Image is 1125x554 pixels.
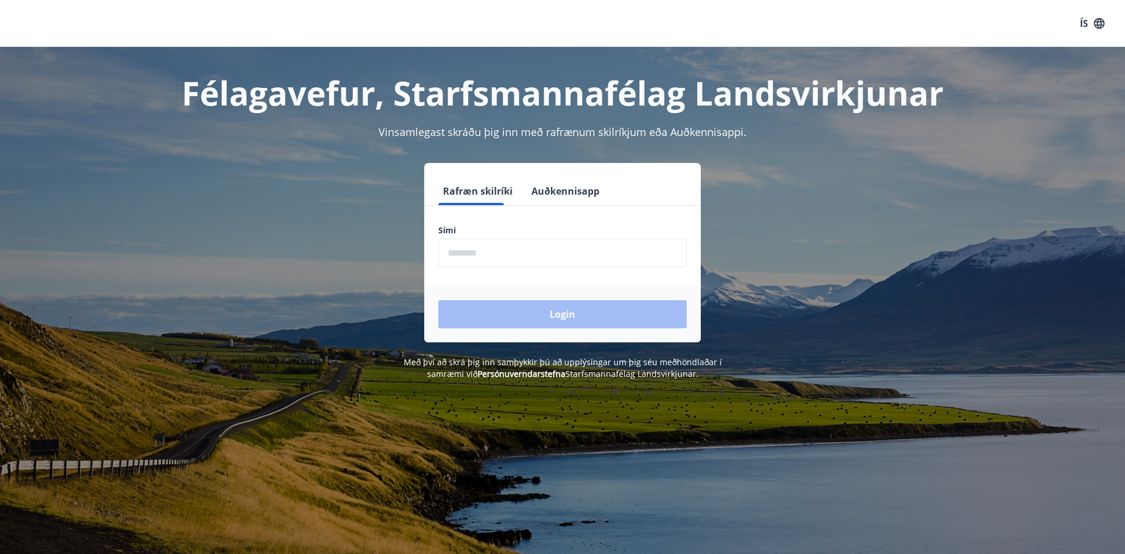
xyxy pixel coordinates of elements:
label: Sími [438,225,687,236]
span: Vinsamlegast skráðu þig inn með rafrænum skilríkjum eða Auðkennisappi. [379,125,746,139]
button: ÍS [1073,13,1111,34]
button: Rafræn skilríki [438,177,517,205]
span: Með því að skrá þig inn samþykkir þú að upplýsingar um þig séu meðhöndlaðar í samræmi við Starfsm... [404,356,722,379]
h1: Félagavefur, Starfsmannafélag Landsvirkjunar [155,70,970,115]
a: Persónuverndarstefna [478,368,565,379]
button: Auðkennisapp [527,177,604,205]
